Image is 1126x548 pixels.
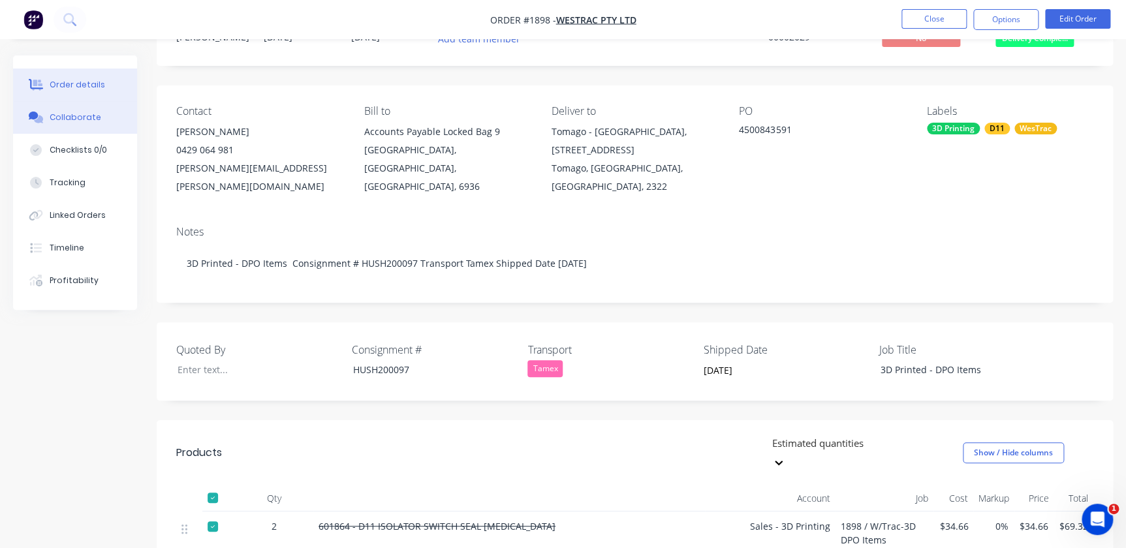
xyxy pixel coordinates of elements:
div: 3D Printed - DPO Items [869,360,1033,379]
div: Total [1054,485,1093,511]
div: [PERSON_NAME] [176,123,343,141]
button: Show / Hide columns [963,442,1064,463]
div: Tomago - [GEOGRAPHIC_DATA], [STREET_ADDRESS] [552,123,718,159]
div: [PERSON_NAME][EMAIL_ADDRESS][PERSON_NAME][DOMAIN_NAME] [176,159,343,196]
button: Profitability [13,264,137,297]
button: Collaborate [13,101,137,134]
span: 601864 - D11 ISOLATOR SWITCH SEAL [MEDICAL_DATA] [319,520,555,532]
span: $34.66 [1019,519,1048,533]
span: $69.32 [1059,519,1088,533]
div: Tamex [527,360,563,377]
label: Shipped Date [704,342,867,358]
span: Order #1898 - [490,14,556,26]
button: Checklists 0/0 [13,134,137,166]
div: 3D Printed - DPO Items Consignment # HUSH200097 Transport Tamex Shipped Date [DATE] [176,243,1093,283]
button: Close [901,9,967,29]
div: Timeline [50,242,84,254]
span: 2 [272,519,277,533]
div: Linked Orders [50,209,106,221]
button: Options [973,9,1039,30]
a: WesTrac Pty Ltd [556,14,636,26]
div: Order details [50,79,105,91]
div: PO [739,105,905,117]
div: Deliver to [552,105,718,117]
label: Transport [527,342,691,358]
div: Job [836,485,933,511]
div: Tomago - [GEOGRAPHIC_DATA], [STREET_ADDRESS]Tomago, [GEOGRAPHIC_DATA], [GEOGRAPHIC_DATA], 2322 [552,123,718,196]
button: Delivery Comple... [995,30,1074,50]
div: 3D Printing [927,123,980,134]
div: Notes [176,226,1093,238]
span: 0% [978,519,1008,533]
div: 4500843591 [739,123,902,141]
div: Accounts Payable Locked Bag 9[GEOGRAPHIC_DATA], [GEOGRAPHIC_DATA], [GEOGRAPHIC_DATA], 6936 [364,123,530,196]
div: [PERSON_NAME]0429 064 981[PERSON_NAME][EMAIL_ADDRESS][PERSON_NAME][DOMAIN_NAME] [176,123,343,196]
div: Cost [933,485,973,511]
div: Accounts Payable Locked Bag 9 [364,123,530,141]
div: Checklists 0/0 [50,144,107,156]
img: Factory [23,10,43,29]
label: Quoted By [176,342,339,358]
div: Bill to [364,105,530,117]
div: Tracking [50,177,86,189]
div: Markup [973,485,1014,511]
div: Qty [235,485,313,511]
button: Edit Order [1045,9,1110,29]
div: Tomago, [GEOGRAPHIC_DATA], [GEOGRAPHIC_DATA], 2322 [552,159,718,196]
div: Labels [927,105,1093,117]
label: Consignment # [352,342,515,358]
iframe: Intercom live chat [1082,504,1113,535]
div: Collaborate [50,112,101,123]
div: [GEOGRAPHIC_DATA], [GEOGRAPHIC_DATA], [GEOGRAPHIC_DATA], 6936 [364,141,530,196]
div: Account [705,485,836,511]
div: WesTrac [1014,123,1057,134]
div: HUSH200097 [343,360,506,379]
button: Tracking [13,166,137,199]
button: Order details [13,68,137,101]
span: $34.66 [939,519,968,533]
input: Enter date [695,361,857,380]
div: 0429 064 981 [176,141,343,159]
div: Products [176,445,222,461]
button: Timeline [13,232,137,264]
span: 1 [1108,504,1119,514]
label: Job Title [879,342,1042,358]
button: Linked Orders [13,199,137,232]
div: D11 [984,123,1010,134]
div: Profitability [50,275,99,286]
div: Contact [176,105,343,117]
div: Price [1014,485,1054,511]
